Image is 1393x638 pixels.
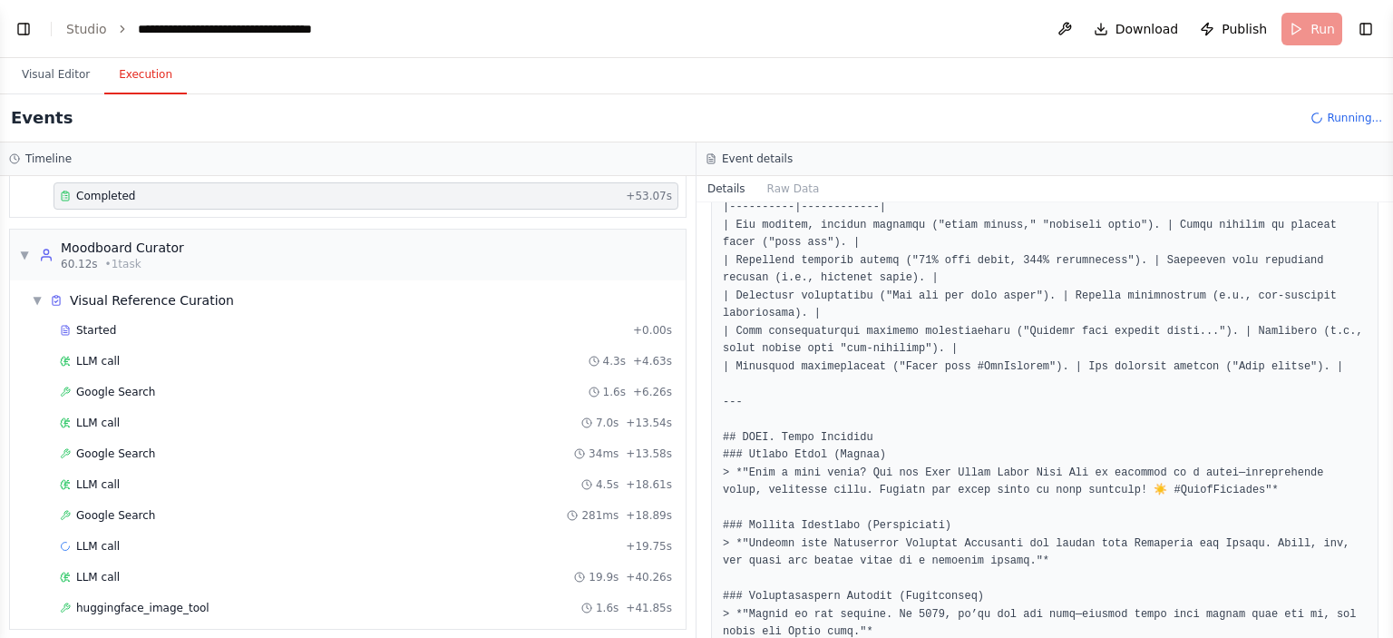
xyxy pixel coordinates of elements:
[70,291,234,309] div: Visual Reference Curation
[633,385,672,399] span: + 6.26s
[105,257,141,271] span: • 1 task
[61,257,98,271] span: 60.12s
[61,239,184,257] div: Moodboard Curator
[7,56,104,94] button: Visual Editor
[104,56,187,94] button: Execution
[696,176,756,201] button: Details
[66,20,342,38] nav: breadcrumb
[19,248,30,262] span: ▼
[626,447,672,461] span: + 13.58s
[626,189,672,203] span: + 53.07s
[76,601,209,615] span: huggingface_image_tool
[32,293,43,308] span: ▼
[76,539,120,554] span: LLM call
[596,416,619,430] span: 7.0s
[76,570,120,584] span: LLM call
[589,447,619,461] span: 34ms
[76,385,155,399] span: Google Search
[596,477,619,492] span: 4.5s
[1086,13,1186,45] button: Download
[626,539,672,554] span: + 19.75s
[626,416,672,430] span: + 13.54s
[626,477,672,492] span: + 18.61s
[76,323,116,338] span: Started
[1353,16,1378,42] button: Show right sidebar
[1327,111,1382,125] span: Running...
[603,385,626,399] span: 1.6s
[626,570,672,584] span: + 40.26s
[626,601,672,615] span: + 41.85s
[76,189,135,203] span: Completed
[1222,20,1267,38] span: Publish
[722,152,793,166] h3: Event details
[596,601,619,615] span: 1.6s
[756,176,831,201] button: Raw Data
[11,16,36,42] button: Show left sidebar
[11,105,73,131] h2: Events
[25,152,72,166] h3: Timeline
[66,22,107,36] a: Studio
[589,570,619,584] span: 19.9s
[633,354,672,368] span: + 4.63s
[76,447,155,461] span: Google Search
[76,354,120,368] span: LLM call
[1115,20,1179,38] span: Download
[626,508,672,523] span: + 18.89s
[1193,13,1274,45] button: Publish
[603,354,626,368] span: 4.3s
[581,508,619,523] span: 281ms
[76,416,120,430] span: LLM call
[633,323,672,338] span: + 0.00s
[76,508,155,523] span: Google Search
[76,477,120,492] span: LLM call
